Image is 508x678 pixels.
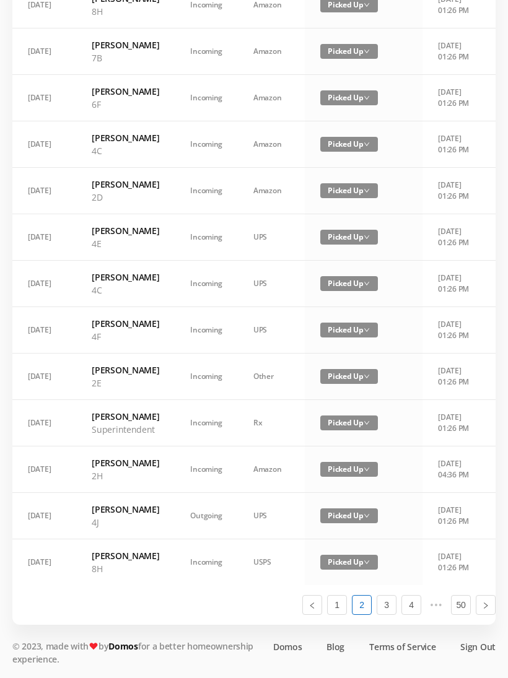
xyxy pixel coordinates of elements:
h6: [PERSON_NAME] [92,456,159,469]
td: Amazon [238,75,305,121]
li: 50 [451,595,471,615]
i: icon: down [364,466,370,472]
td: Incoming [175,121,238,168]
p: 6F [92,98,159,111]
h6: [PERSON_NAME] [92,363,159,376]
span: Picked Up [320,369,378,384]
span: ••• [426,595,446,615]
span: Picked Up [320,137,378,152]
td: [DATE] 01:26 PM [423,539,488,585]
li: 2 [352,595,372,615]
td: Incoming [175,75,238,121]
h6: [PERSON_NAME] [92,85,159,98]
td: [DATE] [12,354,76,400]
p: 2H [92,469,159,482]
td: UPS [238,493,305,539]
span: Picked Up [320,276,378,291]
h6: [PERSON_NAME] [92,131,159,144]
td: [DATE] [12,28,76,75]
a: 50 [452,596,470,614]
a: 2 [353,596,371,614]
a: Domos [273,640,302,653]
td: Incoming [175,261,238,307]
a: 1 [328,596,346,614]
td: Amazon [238,28,305,75]
td: Incoming [175,307,238,354]
p: 4E [92,237,159,250]
li: Next Page [476,595,496,615]
a: 3 [377,596,396,614]
p: 7B [92,51,159,64]
p: 8H [92,5,159,18]
p: 4J [92,516,159,529]
span: Picked Up [320,508,378,523]
td: Amazon [238,121,305,168]
a: Sign Out [460,640,496,653]
td: Incoming [175,214,238,261]
p: 4C [92,284,159,297]
i: icon: down [364,2,370,8]
li: Previous Page [302,595,322,615]
td: [DATE] 01:26 PM [423,354,488,400]
h6: [PERSON_NAME] [92,317,159,330]
li: 4 [401,595,421,615]
li: 3 [377,595,396,615]
p: 2E [92,376,159,389]
td: Incoming [175,400,238,446]
i: icon: down [364,513,370,519]
span: Picked Up [320,230,378,245]
a: Blog [326,640,344,653]
a: 4 [402,596,421,614]
td: [DATE] [12,121,76,168]
span: Picked Up [320,555,378,570]
td: [DATE] [12,446,76,493]
i: icon: down [364,48,370,54]
td: [DATE] 01:26 PM [423,400,488,446]
span: Picked Up [320,323,378,337]
h6: [PERSON_NAME] [92,178,159,191]
td: Other [238,354,305,400]
span: Picked Up [320,44,378,59]
li: Next 5 Pages [426,595,446,615]
p: 2D [92,191,159,204]
span: Picked Up [320,90,378,105]
td: [DATE] 01:26 PM [423,307,488,354]
td: [DATE] [12,214,76,261]
td: USPS [238,539,305,585]
i: icon: down [364,188,370,194]
i: icon: down [364,373,370,380]
td: [DATE] [12,261,76,307]
h6: [PERSON_NAME] [92,503,159,516]
td: [DATE] 01:26 PM [423,214,488,261]
span: Picked Up [320,415,378,430]
td: [DATE] [12,539,76,585]
td: Incoming [175,168,238,214]
td: [DATE] [12,75,76,121]
i: icon: down [364,280,370,287]
i: icon: down [364,234,370,240]
td: Rx [238,400,305,446]
p: 4F [92,330,159,343]
i: icon: left [309,602,316,609]
td: [DATE] [12,493,76,539]
td: [DATE] 01:26 PM [423,168,488,214]
i: icon: down [364,95,370,101]
p: 4C [92,144,159,157]
td: UPS [238,214,305,261]
i: icon: down [364,559,370,565]
td: [DATE] 01:26 PM [423,28,488,75]
p: 8H [92,562,159,575]
td: [DATE] 01:26 PM [423,75,488,121]
h6: [PERSON_NAME] [92,38,159,51]
td: [DATE] 01:26 PM [423,261,488,307]
a: Terms of Service [369,640,436,653]
h6: [PERSON_NAME] [92,410,159,423]
td: [DATE] [12,400,76,446]
td: UPS [238,261,305,307]
td: Incoming [175,446,238,493]
span: Picked Up [320,462,378,477]
td: [DATE] 01:26 PM [423,493,488,539]
td: Incoming [175,28,238,75]
td: Amazon [238,168,305,214]
li: 1 [327,595,347,615]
